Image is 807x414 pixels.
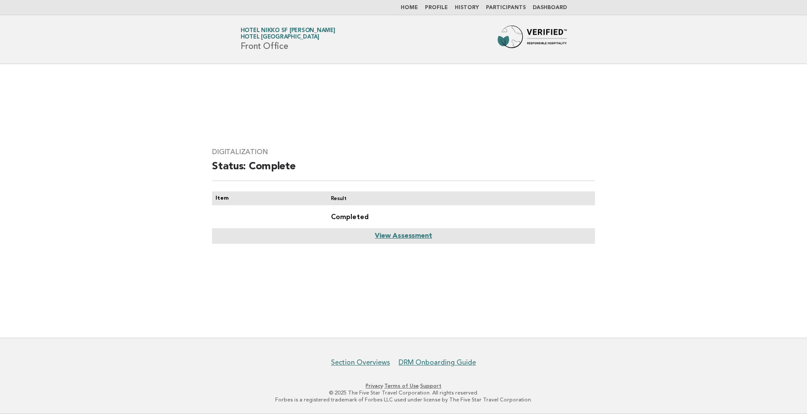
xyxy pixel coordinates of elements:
[455,5,479,10] a: History
[331,358,390,367] a: Section Overviews
[384,383,419,389] a: Terms of Use
[420,383,441,389] a: Support
[212,148,595,156] h3: Digitalization
[399,358,476,367] a: DRM Onboarding Guide
[241,28,335,51] h1: Front Office
[425,5,448,10] a: Profile
[366,383,383,389] a: Privacy
[139,396,669,403] p: Forbes is a registered trademark of Forbes LLC used under license by The Five Star Travel Corpora...
[139,389,669,396] p: © 2025 The Five Star Travel Corporation. All rights reserved.
[324,205,595,228] td: Completed
[241,28,335,40] a: Hotel Nikko SF [PERSON_NAME]Hotel [GEOGRAPHIC_DATA]
[375,233,432,239] a: View Assessment
[533,5,567,10] a: Dashboard
[324,191,595,205] th: Result
[139,382,669,389] p: · ·
[401,5,418,10] a: Home
[241,35,319,40] span: Hotel [GEOGRAPHIC_DATA]
[498,26,567,53] img: Forbes Travel Guide
[212,160,595,181] h2: Status: Complete
[212,191,324,205] th: Item
[486,5,526,10] a: Participants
